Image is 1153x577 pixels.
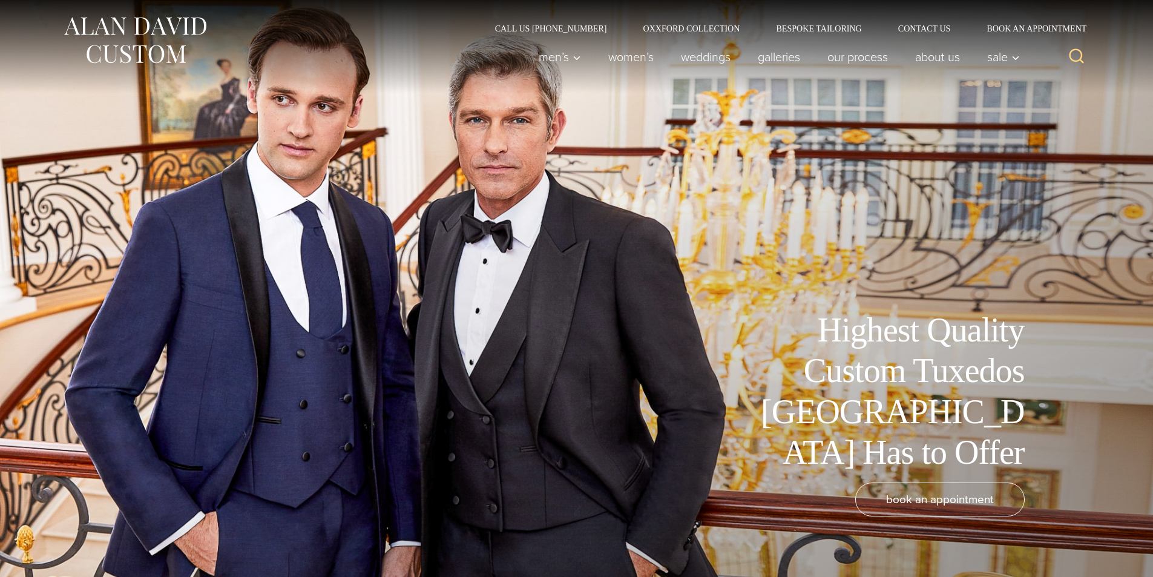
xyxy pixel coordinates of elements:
[625,24,758,33] a: Oxxford Collection
[525,45,1026,69] nav: Primary Navigation
[477,24,1091,33] nav: Secondary Navigation
[594,45,667,69] a: Women’s
[758,24,879,33] a: Bespoke Tailoring
[880,24,969,33] a: Contact Us
[752,310,1025,473] h1: Highest Quality Custom Tuxedos [GEOGRAPHIC_DATA] Has to Offer
[62,13,208,67] img: Alan David Custom
[539,51,581,63] span: Men’s
[901,45,973,69] a: About Us
[968,24,1091,33] a: Book an Appointment
[477,24,625,33] a: Call Us [PHONE_NUMBER]
[1062,42,1091,71] button: View Search Form
[667,45,744,69] a: weddings
[855,483,1025,516] a: book an appointment
[744,45,813,69] a: Galleries
[886,490,994,508] span: book an appointment
[987,51,1020,63] span: Sale
[813,45,901,69] a: Our Process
